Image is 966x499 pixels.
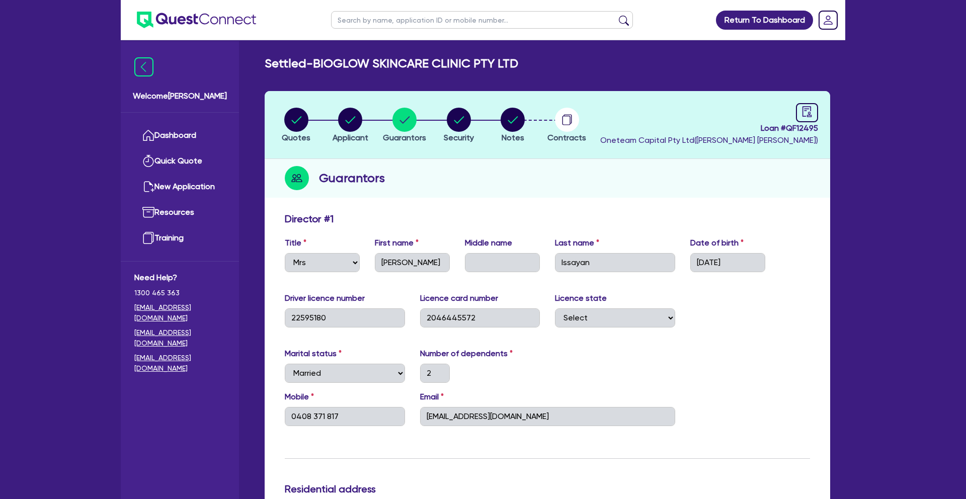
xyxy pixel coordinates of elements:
[285,292,365,304] label: Driver licence number
[465,237,512,249] label: Middle name
[420,348,513,360] label: Number of dependents
[443,107,474,144] button: Security
[134,225,225,251] a: Training
[690,237,744,249] label: Date of birth
[142,206,154,218] img: resources
[285,483,810,495] h3: Residential address
[285,391,314,403] label: Mobile
[600,135,818,145] span: Oneteam Capital Pty Ltd ( [PERSON_NAME] [PERSON_NAME] )
[134,288,225,298] span: 1300 465 363
[134,327,225,349] a: [EMAIL_ADDRESS][DOMAIN_NAME]
[319,169,385,187] h2: Guarantors
[134,123,225,148] a: Dashboard
[133,90,227,102] span: Welcome [PERSON_NAME]
[383,133,426,142] span: Guarantors
[420,292,498,304] label: Licence card number
[502,133,524,142] span: Notes
[134,200,225,225] a: Resources
[134,302,225,323] a: [EMAIL_ADDRESS][DOMAIN_NAME]
[281,107,311,144] button: Quotes
[331,11,633,29] input: Search by name, application ID or mobile number...
[801,106,813,117] span: audit
[134,174,225,200] a: New Application
[716,11,813,30] a: Return To Dashboard
[134,57,153,76] img: icon-menu-close
[285,237,306,249] label: Title
[134,353,225,374] a: [EMAIL_ADDRESS][DOMAIN_NAME]
[600,122,818,134] span: Loan # QF12495
[547,107,587,144] button: Contracts
[555,237,599,249] label: Last name
[332,107,369,144] button: Applicant
[285,348,342,360] label: Marital status
[142,181,154,193] img: new-application
[547,133,586,142] span: Contracts
[285,213,334,225] h3: Director # 1
[420,391,444,403] label: Email
[555,292,607,304] label: Licence state
[134,148,225,174] a: Quick Quote
[815,7,841,33] a: Dropdown toggle
[444,133,474,142] span: Security
[265,56,518,71] h2: Settled - BIOGLOW SKINCARE CLINIC PTY LTD
[137,12,256,28] img: quest-connect-logo-blue
[796,103,818,122] a: audit
[382,107,427,144] button: Guarantors
[285,166,309,190] img: step-icon
[690,253,765,272] input: DD / MM / YYYY
[375,237,419,249] label: First name
[282,133,310,142] span: Quotes
[500,107,525,144] button: Notes
[134,272,225,284] span: Need Help?
[142,232,154,244] img: training
[142,155,154,167] img: quick-quote
[333,133,368,142] span: Applicant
